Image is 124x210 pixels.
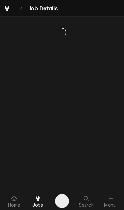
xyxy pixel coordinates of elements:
a: Go to Jobs [1,3,13,14]
button: Create Object [55,194,69,208]
a: Search [75,194,98,209]
button: Navigate back [16,3,27,14]
span: Jobs [32,202,43,207]
a: Menu [99,194,122,209]
span: Search [79,202,94,207]
span: Menu [104,202,116,207]
a: Jobs [26,194,50,209]
span: Job Details [27,4,58,13]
